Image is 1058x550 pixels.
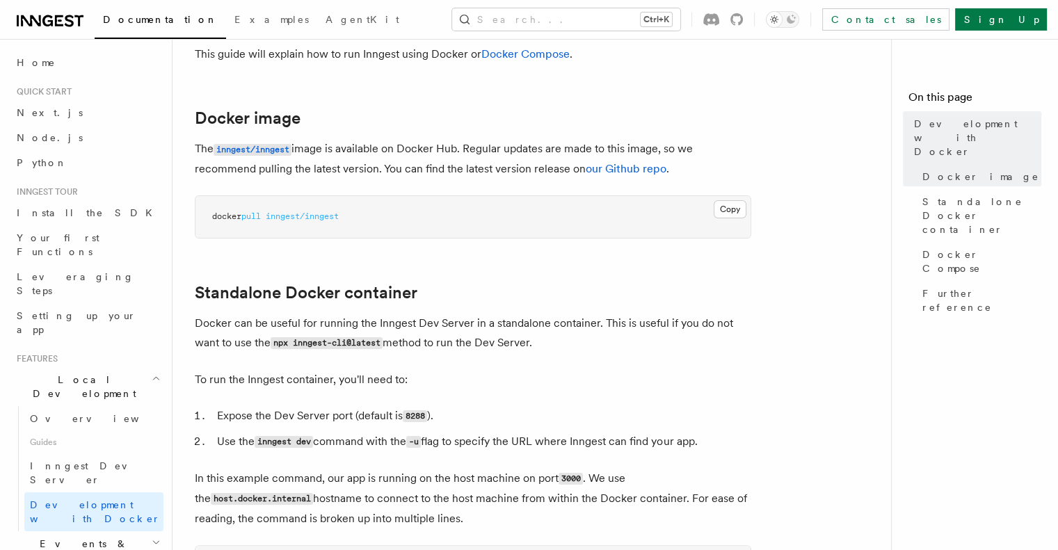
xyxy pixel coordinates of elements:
[271,337,383,349] code: npx inngest-cli@latest
[955,8,1047,31] a: Sign Up
[11,150,163,175] a: Python
[922,195,1041,236] span: Standalone Docker container
[195,469,751,528] p: In this example command, our app is running on the host machine on port . We use the hostname to ...
[24,406,163,431] a: Overview
[17,132,83,143] span: Node.js
[586,162,666,175] a: our Github repo
[195,139,751,179] p: The image is available on Docker Hub. Regular updates are made to this image, so we recommend pul...
[922,248,1041,275] span: Docker Compose
[95,4,226,39] a: Documentation
[922,170,1039,184] span: Docker image
[11,264,163,303] a: Leveraging Steps
[195,108,300,128] a: Docker image
[917,242,1041,281] a: Docker Compose
[17,271,134,296] span: Leveraging Steps
[908,111,1041,164] a: Development with Docker
[914,117,1041,159] span: Development with Docker
[214,144,291,156] code: inngest/inngest
[11,406,163,531] div: Local Development
[195,314,751,353] p: Docker can be useful for running the Inngest Dev Server in a standalone container. This is useful...
[908,89,1041,111] h4: On this page
[24,453,163,492] a: Inngest Dev Server
[17,232,99,257] span: Your first Functions
[24,431,163,453] span: Guides
[11,186,78,197] span: Inngest tour
[922,286,1041,314] span: Further reference
[452,8,680,31] button: Search...Ctrl+K
[103,14,218,25] span: Documentation
[481,47,570,60] a: Docker Compose
[30,460,149,485] span: Inngest Dev Server
[641,13,672,26] kbd: Ctrl+K
[266,211,339,221] span: inngest/inngest
[11,200,163,225] a: Install the SDK
[317,4,408,38] a: AgentKit
[234,14,309,25] span: Examples
[24,492,163,531] a: Development with Docker
[17,107,83,118] span: Next.js
[17,157,67,168] span: Python
[211,493,313,505] code: host.docker.internal
[406,436,421,448] code: -u
[766,11,799,28] button: Toggle dark mode
[11,353,58,364] span: Features
[213,432,751,452] li: Use the command with the flag to specify the URL where Inngest can find your app.
[11,373,152,401] span: Local Development
[30,413,173,424] span: Overview
[714,200,746,218] button: Copy
[326,14,399,25] span: AgentKit
[11,86,72,97] span: Quick start
[226,4,317,38] a: Examples
[822,8,949,31] a: Contact sales
[403,410,427,422] code: 8288
[212,211,241,221] span: docker
[11,100,163,125] a: Next.js
[195,45,751,64] p: This guide will explain how to run Inngest using Docker or .
[195,283,417,302] a: Standalone Docker container
[17,56,56,70] span: Home
[30,499,161,524] span: Development with Docker
[195,370,751,389] p: To run the Inngest container, you'll need to:
[11,50,163,75] a: Home
[11,367,163,406] button: Local Development
[213,406,751,426] li: Expose the Dev Server port (default is ).
[11,225,163,264] a: Your first Functions
[214,142,291,155] a: inngest/inngest
[241,211,261,221] span: pull
[255,436,313,448] code: inngest dev
[17,207,161,218] span: Install the SDK
[11,303,163,342] a: Setting up your app
[917,164,1041,189] a: Docker image
[559,473,583,485] code: 3000
[11,125,163,150] a: Node.js
[17,310,136,335] span: Setting up your app
[917,281,1041,320] a: Further reference
[917,189,1041,242] a: Standalone Docker container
